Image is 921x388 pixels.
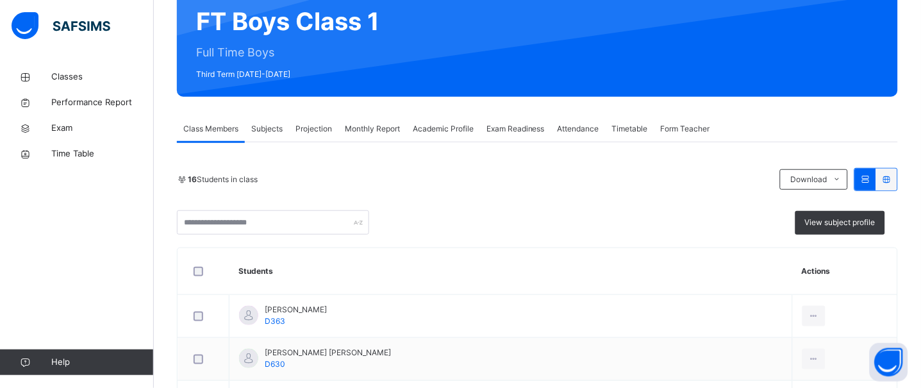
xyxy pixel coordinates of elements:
[790,174,827,185] span: Download
[51,148,154,160] span: Time Table
[265,304,327,316] span: [PERSON_NAME]
[12,12,110,39] img: safsims
[265,347,391,358] span: [PERSON_NAME] [PERSON_NAME]
[229,248,793,295] th: Students
[486,123,545,135] span: Exam Readiness
[792,248,897,295] th: Actions
[51,71,154,83] span: Classes
[805,217,875,228] span: View subject profile
[51,122,154,135] span: Exam
[295,123,332,135] span: Projection
[870,343,908,382] button: Open asap
[413,123,474,135] span: Academic Profile
[345,123,400,135] span: Monthly Report
[51,356,153,369] span: Help
[265,359,285,369] span: D630
[51,96,154,109] span: Performance Report
[265,316,285,326] span: D363
[251,123,283,135] span: Subjects
[183,123,238,135] span: Class Members
[188,174,258,185] span: Students in class
[612,123,648,135] span: Timetable
[558,123,599,135] span: Attendance
[661,123,710,135] span: Form Teacher
[188,174,197,184] b: 16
